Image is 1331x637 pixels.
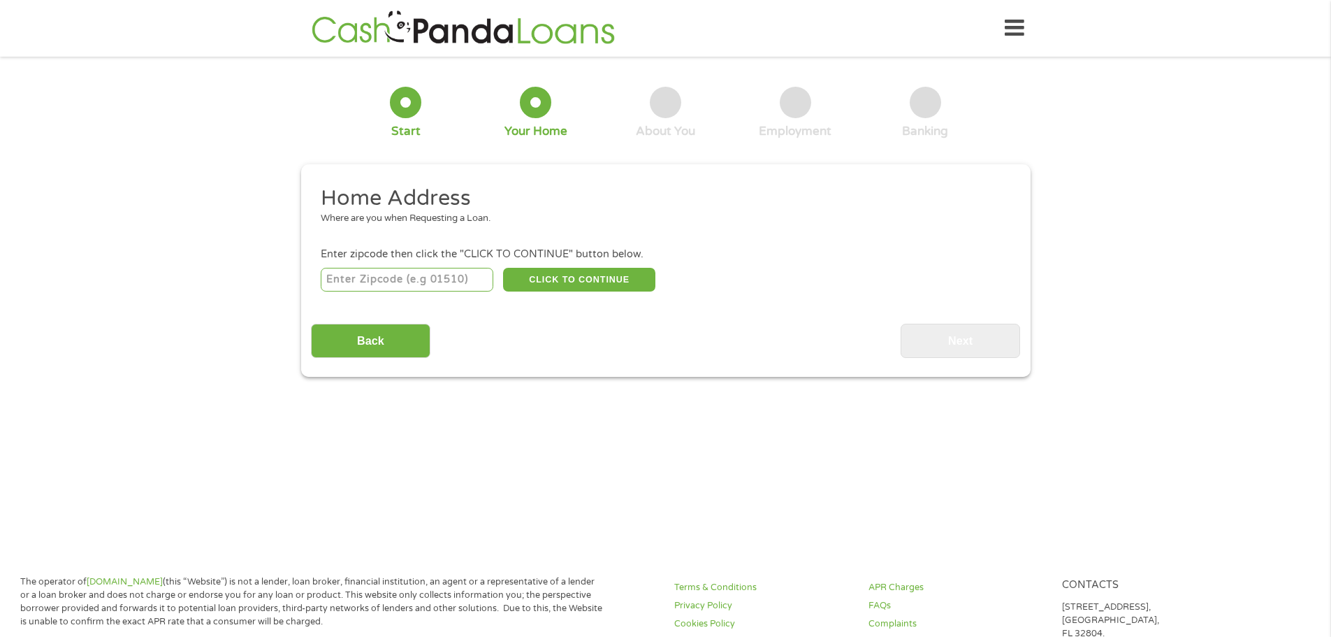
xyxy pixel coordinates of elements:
button: CLICK TO CONTINUE [503,268,655,292]
p: The operator of (this “Website”) is not a lender, loan broker, financial institution, an agent or... [20,575,603,629]
a: Cookies Policy [674,617,852,631]
a: Terms & Conditions [674,581,852,594]
div: Banking [902,124,948,139]
h2: Home Address [321,185,1000,213]
div: Where are you when Requesting a Loan. [321,212,1000,226]
a: Privacy Policy [674,599,852,613]
a: [DOMAIN_NAME] [87,576,163,587]
div: Enter zipcode then click the "CLICK TO CONTINUE" button below. [321,247,1010,262]
div: Employment [759,124,831,139]
div: Your Home [504,124,567,139]
h4: Contacts [1062,579,1239,592]
img: GetLoanNow Logo [307,8,619,48]
input: Next [901,324,1020,358]
input: Back [311,324,430,358]
div: Start [391,124,421,139]
input: Enter Zipcode (e.g 01510) [321,268,493,292]
a: APR Charges [868,581,1046,594]
a: Complaints [868,617,1046,631]
a: FAQs [868,599,1046,613]
div: About You [636,124,695,139]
